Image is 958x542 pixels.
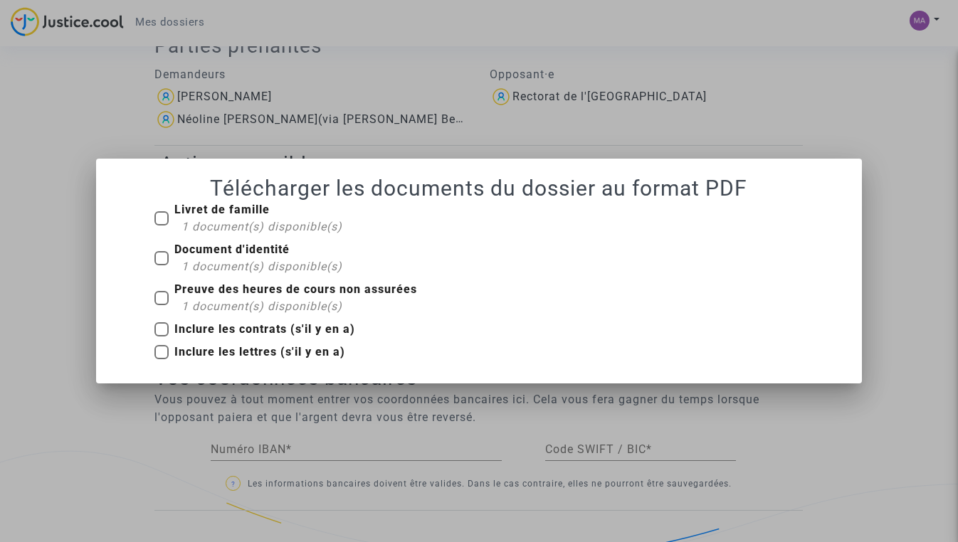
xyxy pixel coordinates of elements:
[174,345,345,358] b: Inclure les lettres (s'il y en a)
[113,176,846,201] h1: Télécharger les documents du dossier au format PDF
[174,243,290,256] b: Document d'identité
[174,282,417,296] b: Preuve des heures de cours non assurées
[181,299,342,313] span: 1 document(s) disponible(s)
[181,260,342,273] span: 1 document(s) disponible(s)
[174,203,270,216] b: Livret de famille
[174,322,355,336] b: Inclure les contrats (s'il y en a)
[181,220,342,233] span: 1 document(s) disponible(s)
